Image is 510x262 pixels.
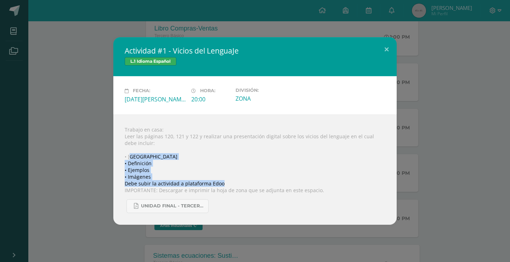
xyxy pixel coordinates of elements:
h2: Actividad #1 - Vicios del LenguaJe [125,46,385,56]
button: Close (Esc) [376,37,397,61]
div: 20:00 [191,95,230,103]
div: ZONA [236,95,296,102]
label: División: [236,88,296,93]
a: UNIDAD FINAL - TERCERO BASICO A-B-C.pdf [126,199,209,213]
div: Trabajo en casa: Leer las páginas 120, 121 y 122 y realizar una presentación digital sobre los vi... [113,115,397,225]
div: [DATE][PERSON_NAME] [125,95,186,103]
span: L.1 Idioma Español [125,57,176,66]
span: Fecha: [133,88,150,94]
span: Hora: [200,88,215,94]
span: UNIDAD FINAL - TERCERO BASICO A-B-C.pdf [141,203,205,209]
